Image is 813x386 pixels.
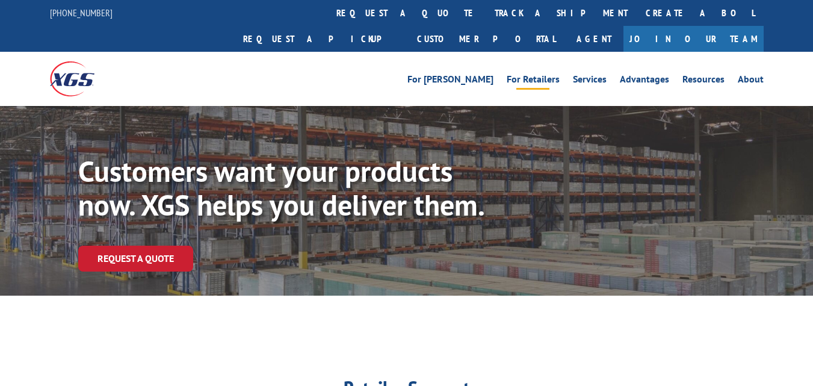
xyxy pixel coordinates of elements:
[573,75,607,88] a: Services
[507,75,560,88] a: For Retailers
[50,7,113,19] a: [PHONE_NUMBER]
[234,26,408,52] a: Request a pickup
[623,26,764,52] a: Join Our Team
[78,246,193,272] a: Request a Quote
[620,75,669,88] a: Advantages
[78,154,510,222] p: Customers want your products now. XGS helps you deliver them.
[682,75,725,88] a: Resources
[738,75,764,88] a: About
[564,26,623,52] a: Agent
[407,75,493,88] a: For [PERSON_NAME]
[408,26,564,52] a: Customer Portal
